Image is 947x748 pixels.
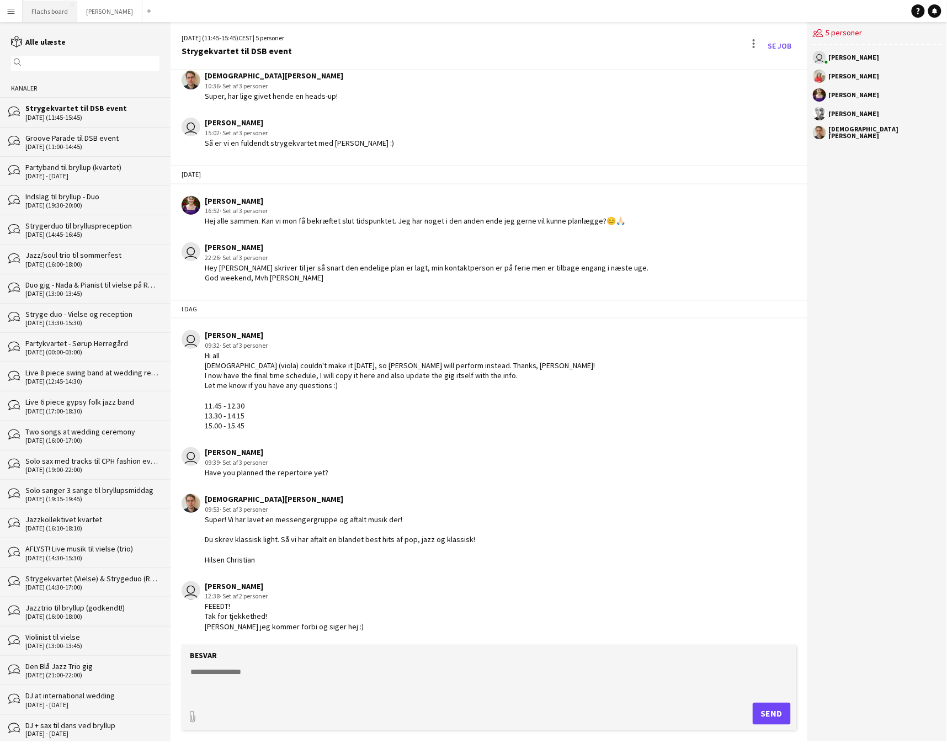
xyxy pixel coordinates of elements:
[205,91,343,101] div: Super, har lige givet hende en heads-up!
[25,348,159,356] div: [DATE] (00:00-03:00)
[25,495,159,503] div: [DATE] (19:15-19:45)
[205,242,649,252] div: [PERSON_NAME]
[220,206,268,215] span: · Set af 3 personer
[205,206,626,216] div: 16:52
[25,632,159,642] div: Violinist til vielse
[205,138,394,148] div: Så er vi en fuldendt strygekvartet med [PERSON_NAME] :)
[220,505,268,513] span: · Set af 3 personer
[25,437,159,444] div: [DATE] (16:00-17:00)
[25,583,159,591] div: [DATE] (14:30-17:00)
[25,407,159,415] div: [DATE] (17:00-18:30)
[205,341,595,351] div: 09:32
[25,172,159,180] div: [DATE] - [DATE]
[205,71,343,81] div: [DEMOGRAPHIC_DATA][PERSON_NAME]
[829,110,880,117] div: [PERSON_NAME]
[205,458,328,468] div: 09:39
[220,253,268,262] span: · Set af 3 personer
[25,192,159,201] div: Indslag til bryllup - Duo
[25,427,159,437] div: Two songs at wedding ceremony
[11,37,66,47] a: Alle ulæste
[25,114,159,121] div: [DATE] (11:45-15:45)
[25,466,159,474] div: [DATE] (19:00-22:00)
[25,143,159,151] div: [DATE] (11:00-14:45)
[753,703,791,725] button: Send
[25,554,159,562] div: [DATE] (14:30-15:30)
[25,397,159,407] div: Live 6 piece gypsy folk jazz band
[25,691,159,701] div: DJ at international wedding
[23,1,77,22] button: Flachs board
[25,613,159,620] div: [DATE] (16:00-18:00)
[25,221,159,231] div: Strygerduo til brylluspreception
[205,514,475,565] div: Super! Vi har lavet en messengergruppe og aftalt musik der! Du skrev klassisk light. Så vi har af...
[205,128,394,138] div: 15:02
[182,33,292,43] div: [DATE] (11:45-15:45) | 5 personer
[205,330,595,340] div: [PERSON_NAME]
[205,468,328,478] div: Have you planned the repertoire yet?
[205,118,394,128] div: [PERSON_NAME]
[25,603,159,613] div: Jazztrio til bryllup (godkendt!)
[238,34,253,42] span: CEST
[829,126,941,139] div: [DEMOGRAPHIC_DATA][PERSON_NAME]
[25,290,159,298] div: [DATE] (13:00-13:45)
[25,456,159,466] div: Solo sax med tracks til CPH fashion event
[205,81,343,91] div: 10:36
[25,661,159,671] div: Den Blå Jazz Trio gig
[205,351,595,431] div: Hi all [DEMOGRAPHIC_DATA] (viola) couldn't make it [DATE], so [PERSON_NAME] will perform instead....
[25,309,159,319] div: Stryge duo - Vielse og reception
[25,524,159,532] div: [DATE] (16:10-18:10)
[25,701,159,709] div: [DATE] - [DATE]
[182,46,292,56] div: Strygekvartet til DSB event
[25,730,159,738] div: [DATE] - [DATE]
[829,92,880,98] div: [PERSON_NAME]
[25,338,159,348] div: Partykvartet - Sørup Herregård
[25,201,159,209] div: [DATE] (19:30-20:00)
[25,720,159,730] div: DJ + sax til dans ved bryllup
[205,447,328,457] div: [PERSON_NAME]
[205,494,475,504] div: [DEMOGRAPHIC_DATA][PERSON_NAME]
[220,82,268,90] span: · Set af 3 personer
[829,54,880,61] div: [PERSON_NAME]
[205,505,475,514] div: 09:53
[220,458,268,466] span: · Set af 3 personer
[205,253,649,263] div: 22:26
[171,300,807,319] div: I dag
[25,103,159,113] div: Strygekvartet til DSB event
[25,378,159,385] div: [DATE] (12:45-14:30)
[25,280,159,290] div: Duo gig - Nada & Pianist til vielse på Reffen
[205,601,364,632] div: FEEEDT! Tak for tjekkethed! [PERSON_NAME] jeg kommer forbi og siger hej :)
[205,263,649,283] div: Hey [PERSON_NAME] skriver til jer så snart den endelige plan er lagt, min kontaktperson er på fer...
[220,129,268,137] span: · Set af 3 personer
[25,250,159,260] div: Jazz/soul trio til sommerfest
[25,642,159,650] div: [DATE] (13:00-13:45)
[25,231,159,238] div: [DATE] (14:45-16:45)
[25,544,159,554] div: AFLYST! Live musik til vielse (trio)
[25,514,159,524] div: Jazzkollektivet kvartet
[220,341,268,349] span: · Set af 3 personer
[205,591,364,601] div: 12:38
[205,581,364,591] div: [PERSON_NAME]
[25,261,159,268] div: [DATE] (16:00-18:00)
[205,196,626,206] div: [PERSON_NAME]
[171,165,807,184] div: [DATE]
[25,671,159,679] div: [DATE] (21:00-22:00)
[77,1,142,22] button: [PERSON_NAME]
[829,73,880,79] div: [PERSON_NAME]
[764,37,796,55] a: Se Job
[25,485,159,495] div: Solo sanger 3 sange til bryllupsmiddag
[25,319,159,327] div: [DATE] (13:30-15:30)
[25,574,159,583] div: Strygekvartet (Vielse) & Strygeduo (Reception)
[190,650,217,660] label: Besvar
[813,22,941,45] div: 5 personer
[25,368,159,378] div: Live 8 piece swing band at wedding reception
[205,216,626,226] div: Hej alle sammen. Kan vi mon få bekræftet slut tidspunktet. Jeg har noget i den anden ende jeg ger...
[25,133,159,143] div: Groove Parade til DSB event
[220,592,268,600] span: · Set af 2 personer
[25,162,159,172] div: Partyband til bryllup (kvartet)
